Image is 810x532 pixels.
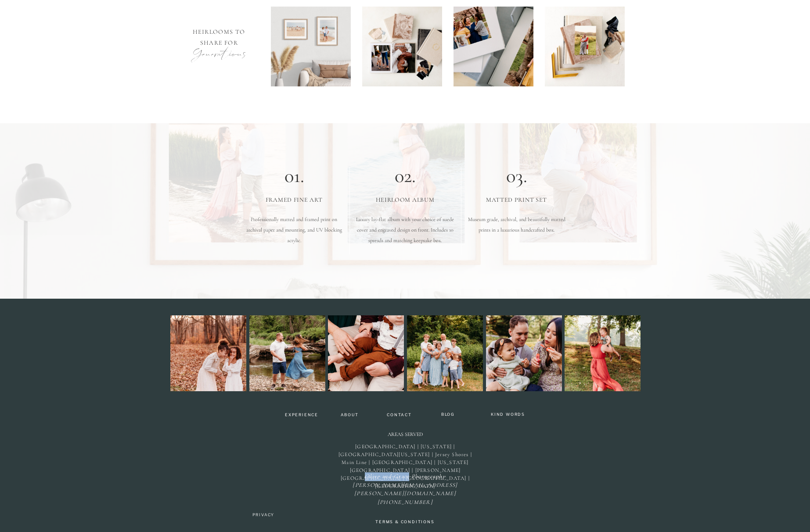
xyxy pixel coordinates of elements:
[382,432,428,439] h2: Areas Served
[355,214,456,256] p: Luxury lay-flat album with your choice of suede cover and engraved design on front. Includes 10 s...
[464,196,569,205] h2: Matted Print Set
[186,43,253,67] h2: Generations
[353,196,458,205] h2: heirloom album
[466,214,567,256] p: Museum grade, archival, and beautifully matted prints in a luxurious handcrafted box.
[241,196,347,205] h2: framed fine art
[188,26,250,47] p: heirlooms to share for
[487,166,547,186] p: 03.
[247,512,280,518] a: Privacy
[487,412,529,418] a: Kind Words
[334,443,477,469] p: [GEOGRAPHIC_DATA] | [US_STATE] | [GEOGRAPHIC_DATA][US_STATE] | Jersey Shores | Main Line | [GEOGR...
[438,412,459,419] a: BLOG
[281,413,323,419] a: Experience
[384,413,415,418] a: Contact
[376,166,435,186] p: 02.
[265,166,324,186] p: 01.
[337,413,363,418] a: About
[369,519,442,526] a: TERMS & CONDITIONS
[353,473,457,506] i: Olive and Grace Photography [PERSON_NAME][EMAIL_ADDRESS][PERSON_NAME][DOMAIN_NAME] [PHONE_NUMBER]
[244,214,345,256] p: Professionally matted and framed print on archival paper and mounting, and UV blocking acrylic.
